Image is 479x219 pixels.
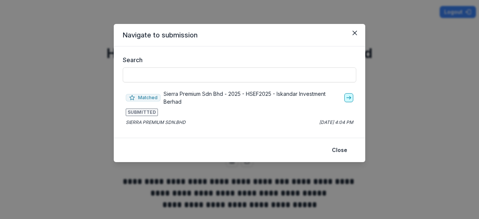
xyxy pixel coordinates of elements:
[349,27,361,39] button: Close
[126,109,158,116] span: SUBMITTED
[164,90,341,106] p: Sierra Premium Sdn Bhd - 2025 - HSEF2025 - Iskandar Investment Berhad
[114,24,365,46] header: Navigate to submission
[126,119,186,126] p: SIERRA PREMIUM SDN.BHD
[126,94,161,101] span: Matched
[327,144,352,156] button: Close
[123,55,352,64] label: Search
[319,119,353,126] p: [DATE] 4:04 PM
[344,93,353,102] a: go-to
